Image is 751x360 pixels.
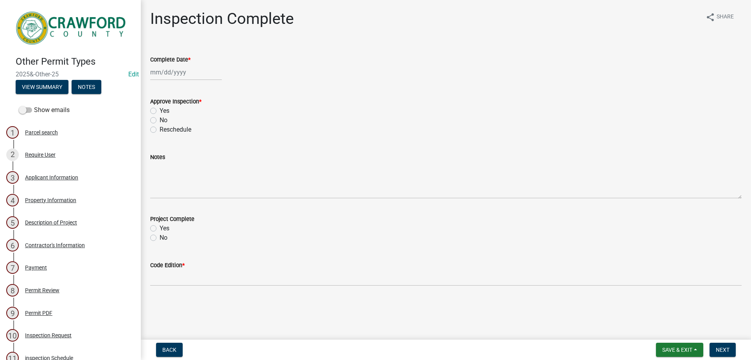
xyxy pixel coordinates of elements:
[150,9,294,28] h1: Inspection Complete
[6,194,19,206] div: 4
[19,105,70,115] label: Show emails
[156,343,183,357] button: Back
[6,148,19,161] div: 2
[72,80,101,94] button: Notes
[150,263,185,268] label: Code Edition
[6,239,19,251] div: 6
[699,9,740,25] button: shareShare
[6,261,19,274] div: 7
[25,130,58,135] div: Parcel search
[128,71,139,78] a: Edit
[16,56,135,67] h4: Other Permit Types
[160,106,169,116] label: Yes
[6,284,19,297] div: 8
[150,155,165,160] label: Notes
[716,347,729,353] span: Next
[16,8,128,48] img: Crawford County, Georgia
[25,310,52,316] div: Permit PDF
[25,175,78,180] div: Applicant Information
[6,126,19,139] div: 1
[25,242,85,248] div: Contractor's Information
[662,347,692,353] span: Save & Exit
[160,233,167,242] label: No
[706,13,715,22] i: share
[128,71,139,78] wm-modal-confirm: Edit Application Number
[72,84,101,90] wm-modal-confirm: Notes
[6,329,19,342] div: 10
[150,64,222,80] input: mm/dd/yyyy
[16,71,125,78] span: 2025&-Other-25
[25,152,56,157] div: Require User
[710,343,736,357] button: Next
[6,171,19,184] div: 3
[6,307,19,319] div: 9
[25,220,77,225] div: Description of Project
[25,265,47,270] div: Payment
[656,343,703,357] button: Save & Exit
[160,116,167,125] label: No
[160,224,169,233] label: Yes
[25,288,59,293] div: Permit Review
[150,99,201,105] label: Approve Inspection
[162,347,176,353] span: Back
[150,57,190,63] label: Complete Date
[25,333,72,338] div: Inspection Request
[16,84,68,90] wm-modal-confirm: Summary
[150,217,194,222] label: Project Complete
[16,80,68,94] button: View Summary
[6,216,19,229] div: 5
[717,13,734,22] span: Share
[160,125,191,134] label: Reschedule
[25,197,76,203] div: Property Information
